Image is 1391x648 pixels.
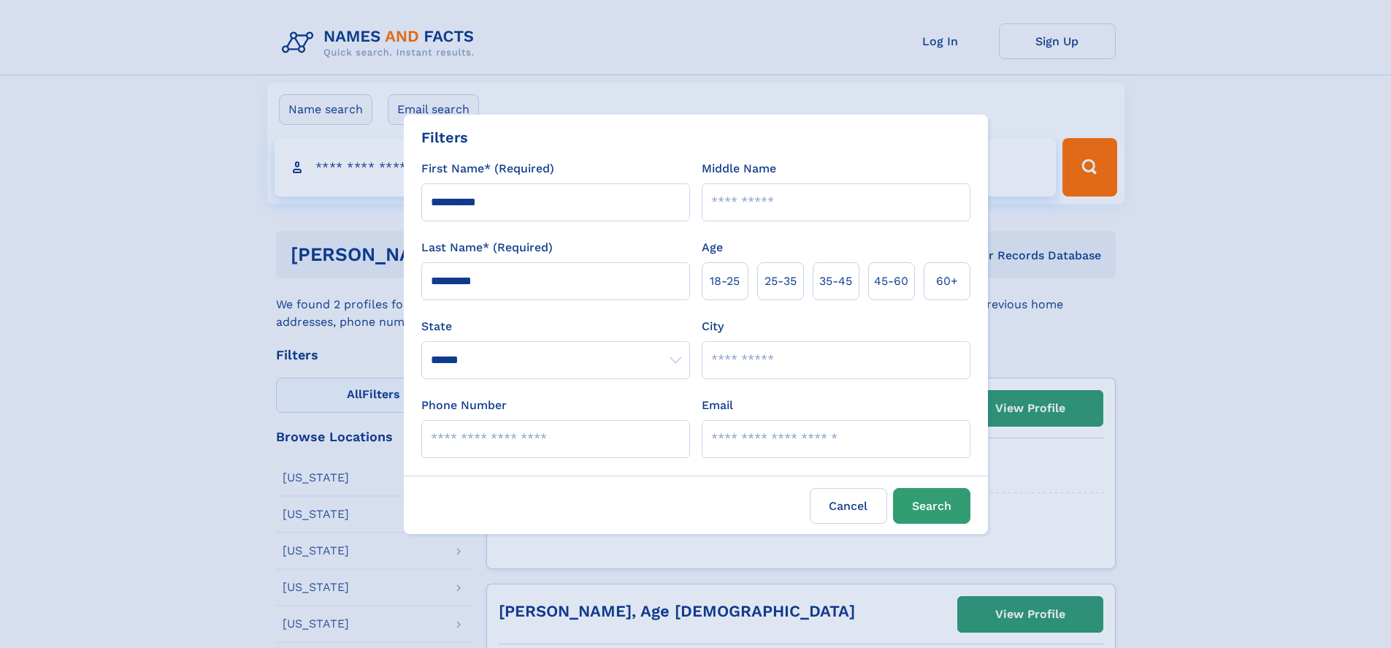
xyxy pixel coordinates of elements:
div: Filters [421,126,468,148]
span: 35‑45 [819,272,852,290]
span: 45‑60 [874,272,908,290]
label: Cancel [810,488,887,524]
span: 18‑25 [710,272,740,290]
span: 60+ [936,272,958,290]
label: State [421,318,690,335]
label: City [702,318,724,335]
label: Middle Name [702,160,776,178]
label: First Name* (Required) [421,160,554,178]
label: Last Name* (Required) [421,239,553,256]
label: Email [702,397,733,414]
label: Age [702,239,723,256]
button: Search [893,488,970,524]
label: Phone Number [421,397,507,414]
span: 25‑35 [765,272,797,290]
